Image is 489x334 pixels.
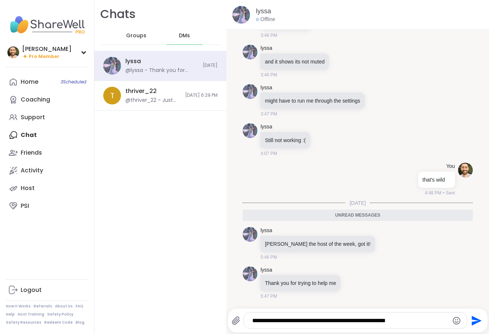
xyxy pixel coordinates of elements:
span: 3 Scheduled [60,79,86,85]
div: PSI [21,202,29,210]
div: Offline [256,16,275,23]
p: that's wild [423,176,451,183]
img: https://sharewell-space-live.sfo3.digitaloceanspaces.com/user-generated/666f9ab0-b952-44c3-ad34-f... [243,266,257,281]
a: lyssa [260,84,272,92]
button: Emoji picker [452,316,461,325]
a: Support [6,109,88,126]
a: Blog [76,320,84,325]
a: Home3Scheduled [6,73,88,91]
span: • [443,190,444,196]
textarea: Type your message [252,317,446,324]
div: @thriver_22 - Just heard the chime sound, I love it !!! 😆 [125,97,181,104]
p: Still not working :( [265,137,305,144]
div: Coaching [21,96,50,104]
span: [DATE] 6:29 PM [185,92,218,99]
div: Support [21,113,45,121]
span: 4:07 PM [260,150,277,157]
span: [DATE] [203,62,218,69]
a: lyssa [260,227,272,234]
p: might have to run me through the settings [265,97,360,104]
img: https://sharewell-space-live.sfo3.digitaloceanspaces.com/user-generated/666f9ab0-b952-44c3-ad34-f... [243,227,257,242]
span: 3:46 PM [260,72,277,78]
a: Activity [6,162,88,179]
span: 3:47 PM [260,111,277,117]
a: Friends [6,144,88,162]
div: thriver_22 [125,87,157,95]
p: and it shows its not muted [265,58,325,65]
img: https://sharewell-space-live.sfo3.digitaloceanspaces.com/user-generated/666f9ab0-b952-44c3-ad34-f... [243,123,257,138]
a: How It Works [6,304,31,309]
span: 3:46 PM [260,32,277,39]
span: DMs [179,32,190,39]
div: Logout [21,286,42,294]
a: Referrals [34,304,52,309]
a: lyssa [260,45,272,52]
img: https://sharewell-space-live.sfo3.digitaloceanspaces.com/user-generated/666f9ab0-b952-44c3-ad34-f... [103,57,121,75]
h4: You [446,163,455,170]
div: [PERSON_NAME] [22,45,72,53]
img: https://sharewell-space-live.sfo3.digitaloceanspaces.com/user-generated/666f9ab0-b952-44c3-ad34-f... [243,45,257,59]
div: Friends [21,149,42,157]
a: Logout [6,281,88,299]
p: Thank you for trying to help me [265,279,336,287]
span: [DATE] [345,199,370,207]
span: t [110,90,114,101]
a: Redeem Code [44,320,73,325]
a: Coaching [6,91,88,109]
span: 4:48 PM [425,190,441,196]
img: https://sharewell-space-live.sfo3.digitaloceanspaces.com/user-generated/d9ea036c-8686-480c-8a8f-e... [458,163,473,178]
button: Send [467,312,484,329]
a: PSI [6,197,88,215]
p: [PERSON_NAME] the host of the week, got it! [265,240,370,248]
a: About Us [55,304,73,309]
a: Safety Resources [6,320,41,325]
span: 5:46 PM [260,254,277,261]
span: Groups [126,32,146,39]
img: ShareWell Nav Logo [6,12,88,38]
a: lyssa [256,7,271,16]
div: lyssa [125,57,141,65]
a: Safety Policy [47,312,73,317]
div: @lyssa - Thank you for trying to help me [125,67,198,74]
img: https://sharewell-space-live.sfo3.digitaloceanspaces.com/user-generated/666f9ab0-b952-44c3-ad34-f... [232,6,250,24]
span: 5:47 PM [260,293,277,300]
div: Activity [21,166,43,175]
img: https://sharewell-space-live.sfo3.digitaloceanspaces.com/user-generated/666f9ab0-b952-44c3-ad34-f... [243,84,257,99]
a: lyssa [260,123,272,131]
img: brett [7,47,19,58]
a: lyssa [260,266,272,274]
a: FAQ [76,304,83,309]
span: Sent [446,190,455,196]
a: Host Training [18,312,44,317]
h1: Chats [100,6,136,23]
a: Host [6,179,88,197]
div: Home [21,78,38,86]
span: Pro Member [29,54,59,60]
div: Host [21,184,35,192]
div: Unread messages [243,210,472,221]
a: Help [6,312,15,317]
